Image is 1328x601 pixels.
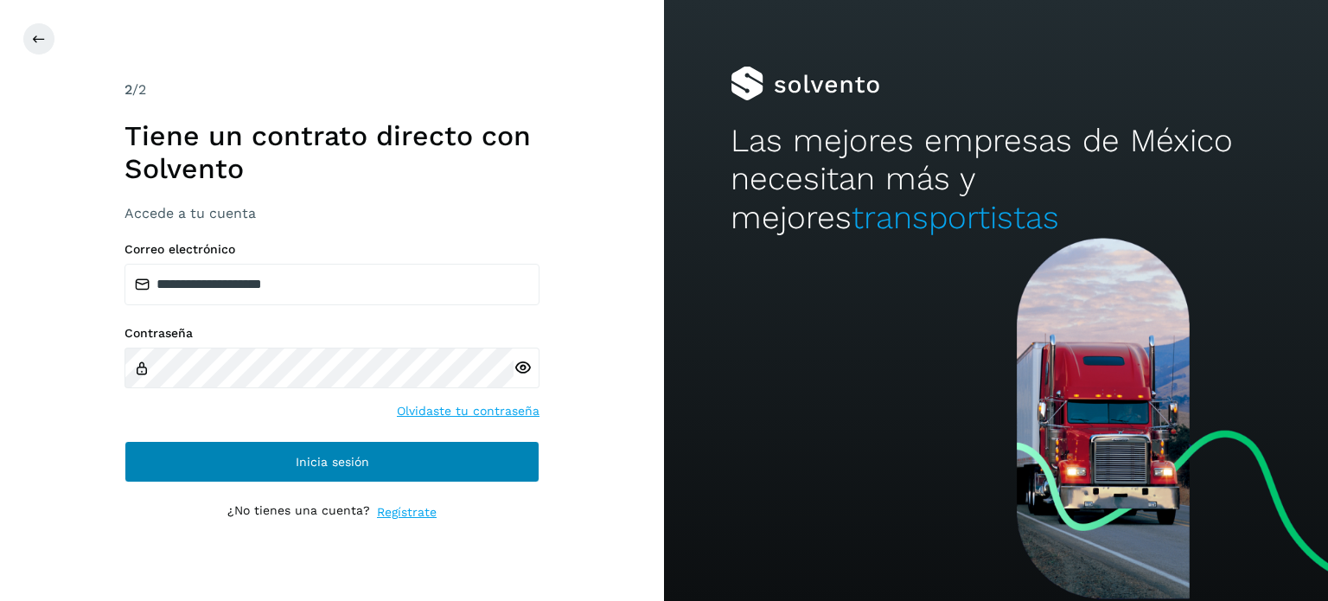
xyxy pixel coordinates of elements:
h1: Tiene un contrato directo con Solvento [124,119,539,186]
span: Inicia sesión [296,456,369,468]
a: Regístrate [377,503,437,521]
h2: Las mejores empresas de México necesitan más y mejores [731,122,1261,237]
button: Inicia sesión [124,441,539,483]
label: Correo electrónico [124,242,539,257]
p: ¿No tienes una cuenta? [227,503,370,521]
label: Contraseña [124,326,539,341]
h3: Accede a tu cuenta [124,205,539,221]
a: Olvidaste tu contraseña [397,402,539,420]
span: 2 [124,81,132,98]
div: /2 [124,80,539,100]
span: transportistas [852,199,1059,236]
